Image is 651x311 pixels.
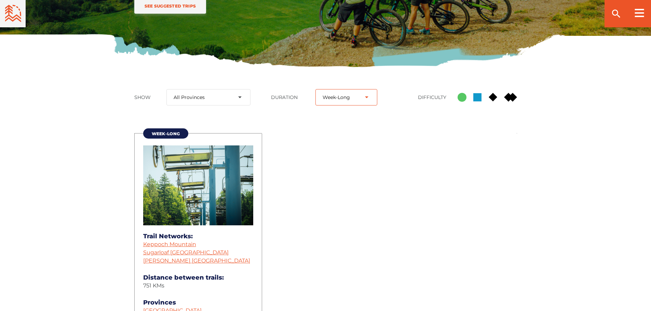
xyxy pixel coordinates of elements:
[143,232,253,240] dt: Trail Networks:
[143,273,253,282] dt: Distance between trails:
[143,298,253,307] dt: Provinces
[143,282,253,290] dd: 751 KMs
[143,241,196,248] a: Keppoch Mountain
[271,94,309,100] label: Duration
[134,94,160,100] label: Show
[143,145,253,225] img: MTB Atlantic Poley Mountain Mountain Biking Trails
[143,249,229,256] a: Sugarloaf [GEOGRAPHIC_DATA]
[611,8,622,19] ion-icon: search
[143,257,250,264] a: [PERSON_NAME] [GEOGRAPHIC_DATA]
[145,3,196,9] span: See Suggested Trips
[152,131,180,136] span: Week-Long
[418,94,451,100] label: Difficulty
